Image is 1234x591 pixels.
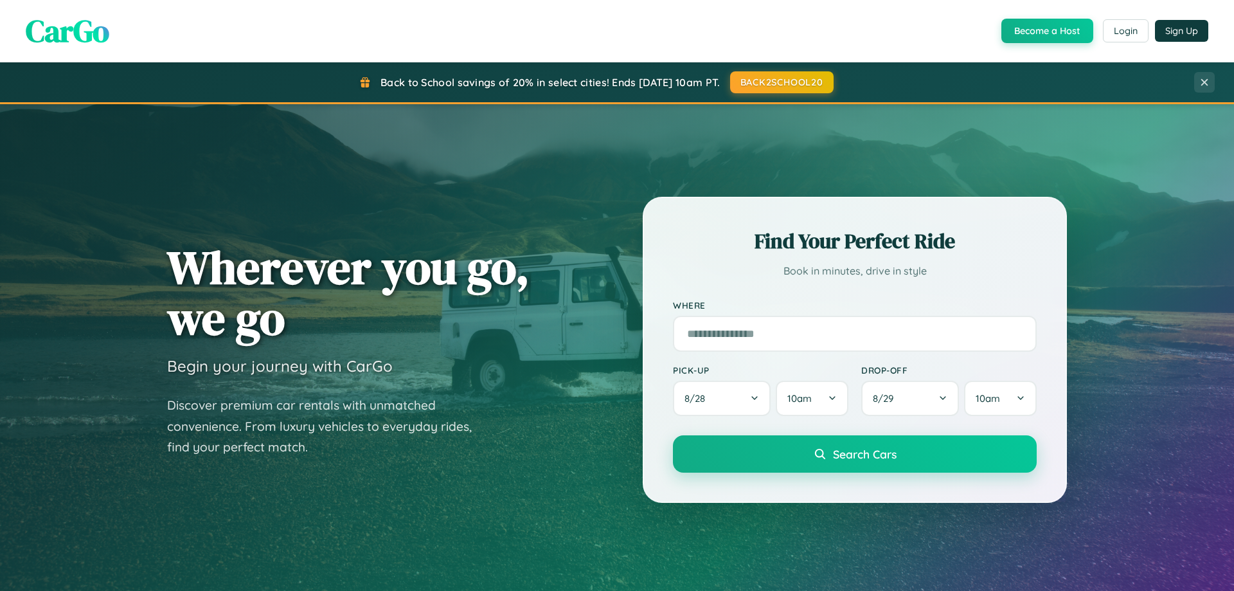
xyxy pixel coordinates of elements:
span: CarGo [26,10,109,52]
span: 8 / 28 [684,392,711,405]
button: Search Cars [673,435,1037,473]
span: Back to School savings of 20% in select cities! Ends [DATE] 10am PT. [380,76,720,89]
button: Become a Host [1001,19,1093,43]
h3: Begin your journey with CarGo [167,356,393,376]
p: Book in minutes, drive in style [673,262,1037,280]
label: Pick-up [673,365,848,376]
button: 8/28 [673,381,771,416]
button: Sign Up [1155,20,1208,42]
label: Where [673,300,1037,311]
button: Login [1103,19,1149,42]
label: Drop-off [861,365,1037,376]
span: Search Cars [833,447,897,461]
button: 8/29 [861,381,959,416]
h1: Wherever you go, we go [167,242,530,343]
h2: Find Your Perfect Ride [673,227,1037,255]
span: 10am [976,392,1000,405]
button: 10am [776,381,848,416]
button: BACK2SCHOOL20 [730,71,834,93]
span: 10am [787,392,812,405]
button: 10am [964,381,1037,416]
p: Discover premium car rentals with unmatched convenience. From luxury vehicles to everyday rides, ... [167,395,488,458]
span: 8 / 29 [873,392,900,405]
